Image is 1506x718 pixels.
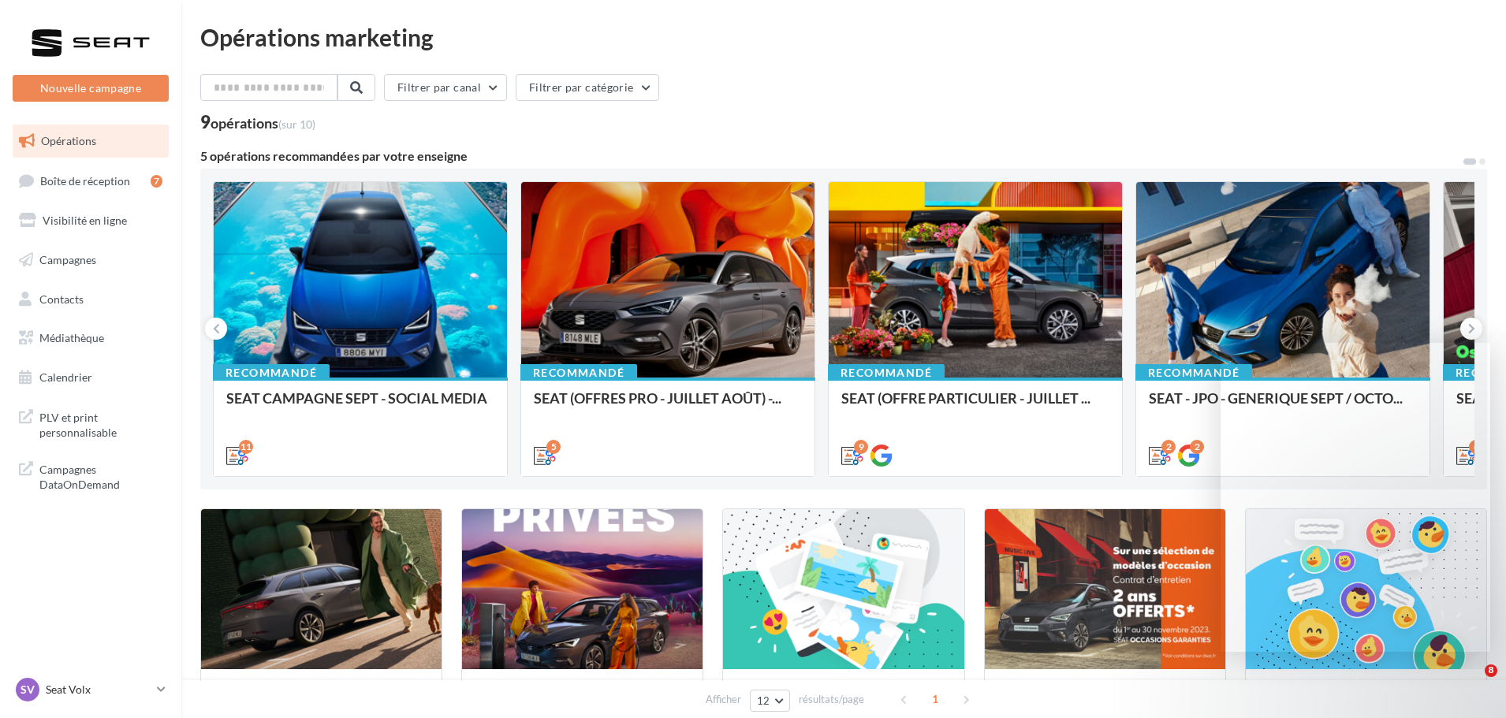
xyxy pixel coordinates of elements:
[546,440,561,454] div: 5
[200,25,1487,49] div: Opérations marketing
[750,690,790,712] button: 12
[799,692,864,707] span: résultats/page
[211,116,315,130] div: opérations
[41,134,96,147] span: Opérations
[9,452,172,499] a: Campagnes DataOnDemand
[923,686,948,712] span: 1
[13,675,169,705] a: SV Seat Volx
[213,364,330,381] div: Recommandé
[200,113,315,131] div: 9
[1190,440,1204,454] div: 2
[841,389,1090,407] span: SEAT (OFFRE PARTICULIER - JUILLET ...
[39,253,96,266] span: Campagnes
[9,164,172,198] a: Boîte de réception7
[9,244,172,277] a: Campagnes
[9,361,172,394] a: Calendrier
[706,692,741,707] span: Afficher
[9,125,172,158] a: Opérations
[1149,389,1403,407] span: SEAT - JPO - GENERIQUE SEPT / OCTO...
[520,364,637,381] div: Recommandé
[239,440,253,454] div: 11
[39,331,104,344] span: Médiathèque
[9,322,172,355] a: Médiathèque
[39,292,84,305] span: Contacts
[21,682,35,698] span: SV
[9,400,172,447] a: PLV et print personnalisable
[40,173,130,187] span: Boîte de réception
[516,74,659,101] button: Filtrer par catégorie
[1221,343,1490,652] iframe: Intercom live chat message
[9,204,172,237] a: Visibilité en ligne
[200,150,1462,162] div: 5 opérations recommandées par votre enseigne
[43,214,127,227] span: Visibilité en ligne
[534,389,781,407] span: SEAT (OFFRES PRO - JUILLET AOÛT) -...
[1135,364,1252,381] div: Recommandé
[278,117,315,131] span: (sur 10)
[828,364,945,381] div: Recommandé
[46,682,151,698] p: Seat Volx
[39,459,162,493] span: Campagnes DataOnDemand
[13,75,169,102] button: Nouvelle campagne
[1161,440,1176,454] div: 2
[39,407,162,441] span: PLV et print personnalisable
[151,175,162,188] div: 7
[757,694,770,707] span: 12
[1452,664,1490,702] iframe: Intercom live chat
[9,283,172,316] a: Contacts
[226,389,487,407] span: SEAT CAMPAGNE SEPT - SOCIAL MEDIA
[39,370,92,384] span: Calendrier
[854,440,868,454] div: 9
[384,74,507,101] button: Filtrer par canal
[1485,664,1497,677] span: 8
